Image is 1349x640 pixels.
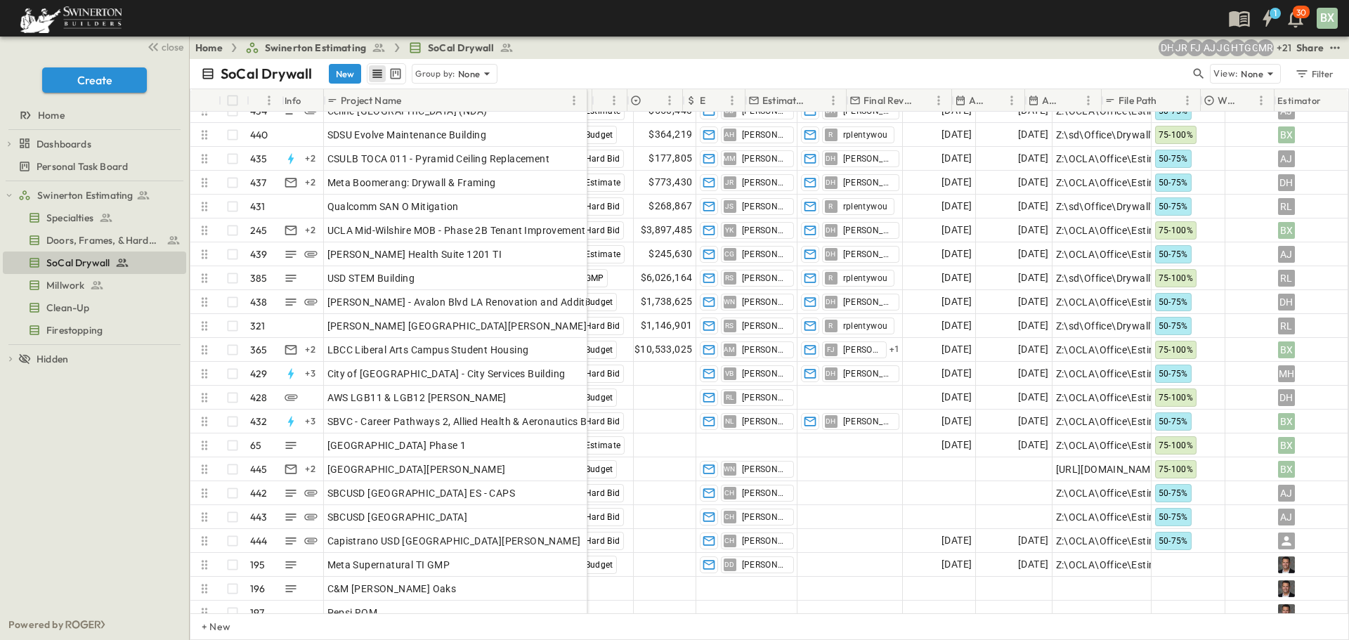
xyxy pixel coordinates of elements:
[941,389,972,405] span: [DATE]
[1278,198,1295,215] div: RL
[585,512,620,522] span: Hard Bid
[828,277,833,278] span: R
[843,153,893,164] span: [PERSON_NAME]
[250,367,268,381] p: 429
[250,271,268,285] p: 385
[742,201,788,212] span: [PERSON_NAME]
[843,344,880,355] span: [PERSON_NAME]
[708,93,724,108] button: Sort
[828,206,833,207] span: R
[302,365,319,382] div: + 3
[641,222,693,238] span: $3,897,485
[843,296,893,308] span: [PERSON_NAME]
[327,438,467,452] span: [GEOGRAPHIC_DATA] Phase 1
[327,319,587,333] span: [PERSON_NAME] [GEOGRAPHIC_DATA][PERSON_NAME]
[327,367,566,381] span: City of [GEOGRAPHIC_DATA] - City Services Building
[327,462,506,476] span: [GEOGRAPHIC_DATA][PERSON_NAME]
[941,318,972,334] span: [DATE]
[3,105,183,125] a: Home
[46,301,89,315] span: Clean-Up
[1159,417,1188,426] span: 50-75%
[723,158,736,159] span: MM
[724,492,735,493] span: CH
[250,462,268,476] p: 445
[1274,8,1277,19] h6: 1
[606,92,623,109] button: Menu
[162,40,183,54] span: close
[3,155,186,178] div: Personal Task Boardtest
[988,93,1003,108] button: Sort
[3,253,183,273] a: SoCal Drywall
[1159,464,1194,474] span: 75-100%
[941,270,972,286] span: [DATE]
[250,391,268,405] p: 428
[941,294,972,310] span: [DATE]
[828,134,833,135] span: R
[1327,39,1343,56] button: test
[250,176,267,190] p: 437
[828,325,833,326] span: R
[742,225,788,236] span: [PERSON_NAME]
[585,369,620,379] span: Hard Bid
[941,246,972,262] span: [DATE]
[327,391,507,405] span: AWS LGB11 & LGB12 [PERSON_NAME]
[1159,297,1188,307] span: 50-75%
[585,297,613,307] span: Budget
[742,129,788,141] span: [PERSON_NAME]
[742,296,788,308] span: [PERSON_NAME]
[742,249,788,260] span: [PERSON_NAME]
[641,270,693,286] span: $6,026,164
[742,392,788,403] span: [PERSON_NAME]
[327,343,529,357] span: LBCC Liberal Arts Campus Student Housing
[1278,509,1295,525] div: AJ
[3,320,183,340] a: Firestopping
[1253,6,1282,31] button: 1
[585,106,621,116] span: Estimate
[649,150,692,166] span: $177,805
[585,321,620,331] span: Hard Bid
[302,461,319,478] div: + 2
[1018,365,1048,381] span: [DATE]
[1159,273,1194,283] span: 75-100%
[724,516,735,517] span: CH
[941,413,972,429] span: [DATE]
[37,137,91,151] span: Dashboards
[3,229,186,252] div: Doors, Frames, & Hardwaretest
[250,128,268,142] p: 440
[843,273,888,284] span: rplentywou
[250,247,268,261] p: 439
[1018,174,1048,190] span: [DATE]
[941,341,972,358] span: [DATE]
[661,92,678,109] button: Menu
[941,365,972,381] span: [DATE]
[1277,41,1291,55] p: + 21
[725,325,734,326] span: RS
[327,271,415,285] span: USD STEM Building
[1289,64,1338,84] button: Filter
[261,92,278,109] button: Menu
[1179,92,1196,109] button: Menu
[252,93,268,108] button: Sort
[46,211,93,225] span: Specialties
[458,67,481,81] p: None
[1159,39,1175,56] div: Daryll Hayward (daryll.hayward@swinerton.com)
[825,92,842,109] button: Menu
[809,93,825,108] button: Sort
[585,249,621,259] span: Estimate
[1173,39,1190,56] div: Joshua Russell (joshua.russell@swinerton.com)
[1278,485,1295,502] div: AJ
[1159,321,1188,331] span: 50-75%
[408,41,514,55] a: SoCal Drywall
[404,93,419,108] button: Sort
[726,397,734,398] span: RL
[915,93,930,108] button: Sort
[585,202,620,211] span: Hard Bid
[3,274,186,296] div: Millworktest
[1278,461,1295,478] div: BX
[250,319,266,333] p: 321
[1278,437,1295,454] div: BX
[700,93,705,107] p: Estimate Amount
[827,349,835,350] span: FJ
[327,152,550,166] span: CSULB TOCA 011 - Pyramid Ceiling Replacement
